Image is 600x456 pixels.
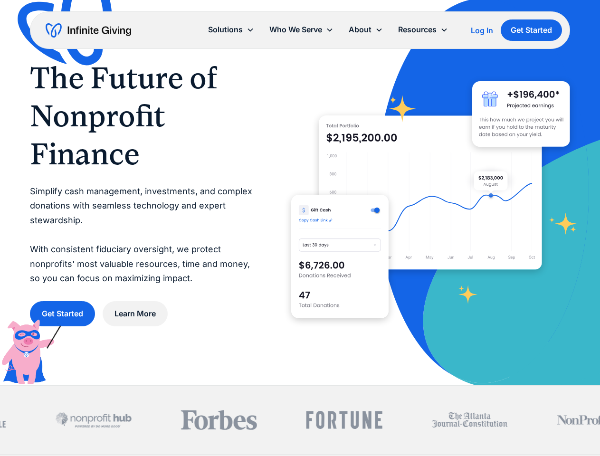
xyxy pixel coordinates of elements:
[30,59,253,173] h1: The Future of Nonprofit Finance
[208,23,243,36] div: Solutions
[269,23,322,36] div: Who We Serve
[46,23,131,38] a: home
[30,184,253,286] p: Simplify cash management, investments, and complex donations with seamless technology and expert ...
[262,19,341,40] div: Who We Serve
[501,19,562,41] a: Get Started
[349,23,371,36] div: About
[30,301,95,326] a: Get Started
[319,115,542,269] img: nonprofit donation platform
[549,213,577,235] img: fundraising star
[398,23,437,36] div: Resources
[471,27,493,34] div: Log In
[200,19,262,40] div: Solutions
[103,301,168,326] a: Learn More
[291,195,389,318] img: donation software for nonprofits
[390,19,456,40] div: Resources
[341,19,390,40] div: About
[471,25,493,36] a: Log In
